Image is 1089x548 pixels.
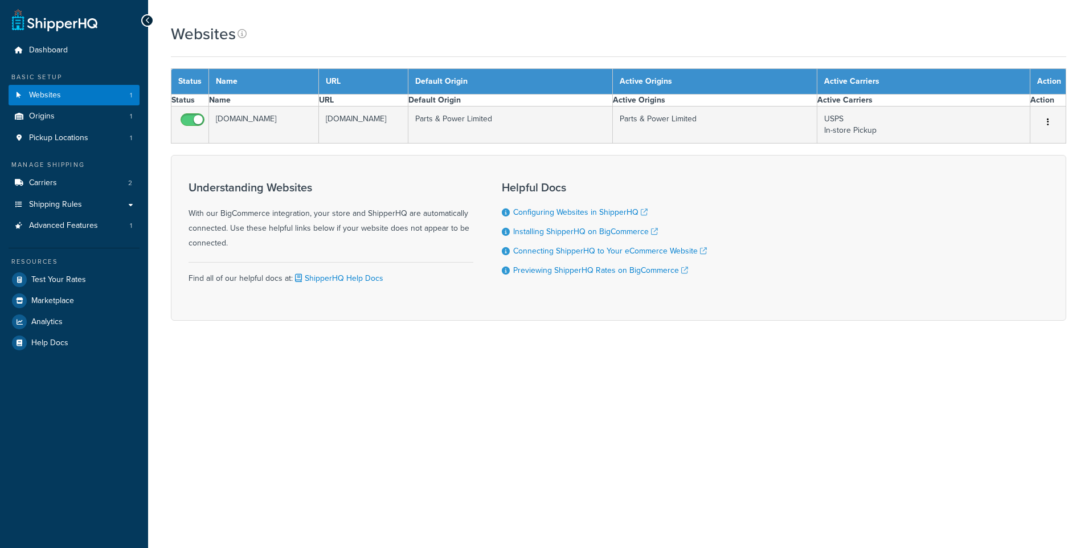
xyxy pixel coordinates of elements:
[31,338,68,348] span: Help Docs
[817,95,1030,107] th: Active Carriers
[209,69,319,95] th: Name
[9,257,140,267] div: Resources
[189,262,473,286] div: Find all of our helpful docs at:
[189,181,473,251] div: With our BigCommerce integration, your store and ShipperHQ are automatically connected. Use these...
[1030,95,1066,107] th: Action
[513,264,688,276] a: Previewing ShipperHQ Rates on BigCommerce
[29,46,68,55] span: Dashboard
[9,160,140,170] div: Manage Shipping
[29,91,61,100] span: Websites
[130,221,132,231] span: 1
[612,107,817,144] td: Parts & Power Limited
[513,206,648,218] a: Configuring Websites in ShipperHQ
[130,91,132,100] span: 1
[9,173,140,194] a: Carriers 2
[31,317,63,327] span: Analytics
[408,107,612,144] td: Parts & Power Limited
[612,69,817,95] th: Active Origins
[9,106,140,127] li: Origins
[408,69,612,95] th: Default Origin
[1030,69,1066,95] th: Action
[29,178,57,188] span: Carriers
[9,312,140,332] a: Analytics
[817,69,1030,95] th: Active Carriers
[209,107,319,144] td: [DOMAIN_NAME]
[513,245,707,257] a: Connecting ShipperHQ to Your eCommerce Website
[171,69,209,95] th: Status
[29,221,98,231] span: Advanced Features
[12,9,97,31] a: ShipperHQ Home
[29,133,88,143] span: Pickup Locations
[319,95,408,107] th: URL
[29,200,82,210] span: Shipping Rules
[31,296,74,306] span: Marketplace
[319,107,408,144] td: [DOMAIN_NAME]
[9,128,140,149] li: Pickup Locations
[9,333,140,353] a: Help Docs
[408,95,612,107] th: Default Origin
[502,181,707,194] h3: Helpful Docs
[9,194,140,215] a: Shipping Rules
[9,215,140,236] li: Advanced Features
[9,40,140,61] a: Dashboard
[9,85,140,106] a: Websites 1
[513,226,658,238] a: Installing ShipperHQ on BigCommerce
[9,85,140,106] li: Websites
[9,215,140,236] a: Advanced Features 1
[209,95,319,107] th: Name
[130,112,132,121] span: 1
[612,95,817,107] th: Active Origins
[817,107,1030,144] td: USPS In-store Pickup
[9,128,140,149] a: Pickup Locations 1
[9,72,140,82] div: Basic Setup
[29,112,55,121] span: Origins
[319,69,408,95] th: URL
[128,178,132,188] span: 2
[9,173,140,194] li: Carriers
[31,275,86,285] span: Test Your Rates
[171,23,236,45] h1: Websites
[189,181,473,194] h3: Understanding Websites
[293,272,383,284] a: ShipperHQ Help Docs
[130,133,132,143] span: 1
[171,95,209,107] th: Status
[9,106,140,127] a: Origins 1
[9,269,140,290] a: Test Your Rates
[9,291,140,311] a: Marketplace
